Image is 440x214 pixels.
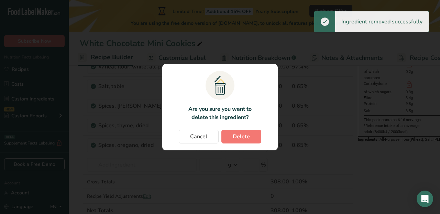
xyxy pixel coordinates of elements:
[184,105,255,121] p: Are you sure you want to delete this ingredient?
[179,130,219,143] button: Cancel
[221,130,261,143] button: Delete
[335,11,429,32] div: Ingredient removed successfully
[190,132,207,141] span: Cancel
[233,132,250,141] span: Delete
[417,191,433,207] div: Open Intercom Messenger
